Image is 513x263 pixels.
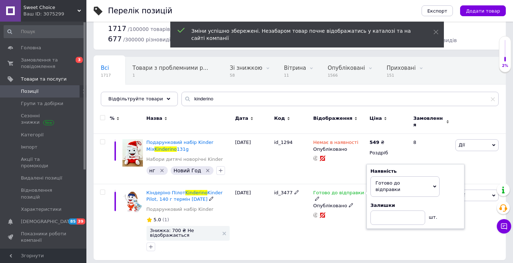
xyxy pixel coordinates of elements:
[413,115,444,128] span: Замовлення
[4,25,85,38] input: Пошук
[23,4,77,11] span: Sweet Choice
[274,115,285,122] span: Код
[369,150,407,156] div: Роздріб
[185,190,208,195] span: Kinderino
[147,206,213,213] a: Подарунковий набір Kinder
[21,57,67,70] span: Замовлення та повідомлення
[370,202,460,209] div: Залишки
[108,24,126,33] span: 1717
[233,134,273,184] div: [DATE]
[21,88,39,95] span: Позиції
[154,146,177,152] span: Kinderino
[101,73,111,78] span: 1717
[369,115,382,122] span: Ціна
[21,156,67,169] span: Акції та промокоди
[387,65,416,71] span: Приховані
[108,35,122,43] span: 677
[122,190,143,212] img: Киндерино Пилот Kinderino Kinder Pilot, 140 г срок годности 14.10.2025
[375,180,400,192] span: Готово до відправки
[274,140,292,145] span: id_1294
[125,57,222,85] div: Товари з проблемними різновидами
[110,115,114,122] span: %
[21,206,62,213] span: Характеристики
[313,115,352,122] span: Відображення
[21,76,67,82] span: Товари та послуги
[21,187,67,200] span: Відновлення позицій
[460,5,506,16] button: Додати товар
[177,146,189,152] span: 131g
[427,8,447,14] span: Експорт
[425,210,440,221] div: шт.
[21,132,44,138] span: Категорії
[21,144,37,150] span: Імпорт
[159,168,165,173] svg: Видалити мітку
[123,37,174,42] span: / 300000 різновидів
[313,140,358,147] span: Немає в наявності
[128,26,170,32] span: / 100000 товарів
[409,134,454,184] div: 8
[101,65,109,71] span: Всі
[313,146,366,153] div: Опубліковано
[77,218,85,225] span: 39
[101,92,118,99] span: Орехи
[122,139,143,166] img: Подарочный набор Kinder Mix Kinderino 131g
[313,203,366,209] div: Опубліковано
[68,218,77,225] span: 85
[147,190,185,195] span: Кіндеріно Пілот
[274,190,292,195] span: id_3477
[422,5,453,16] button: Експорт
[192,27,415,42] div: Зміни успішно збережені. Незабаром товар почне відображатись у каталозі та на сайті компанії
[147,115,162,122] span: Назва
[466,8,500,14] span: Додати товар
[147,190,223,202] a: Кіндеріно ПілотKinderinoKinder Pilot, 140 г термін [DATE]
[230,65,262,71] span: Зі знижкою
[497,219,511,233] button: Чат з покупцем
[132,73,208,78] span: 1
[108,7,172,15] div: Перелік позицій
[328,73,365,78] span: 1566
[147,140,213,151] span: Подарунковий набір Kinder Mix
[284,65,306,71] span: Вітрина
[205,168,211,173] svg: Видалити мітку
[499,63,511,68] div: 2%
[181,92,499,106] input: Пошук по назві позиції, артикулу і пошуковим запитам
[21,113,67,126] span: Сезонні знижки
[369,139,384,146] div: ₴
[147,140,213,151] a: Подарунковий набір Kinder MixKinderino131g
[230,73,262,78] span: 58
[21,231,67,244] span: Показники роботи компанії
[132,65,208,71] span: Товари з проблемними р...
[21,100,63,107] span: Групи та добірки
[328,65,365,71] span: Опубліковані
[149,168,156,173] span: нг
[21,218,74,225] span: [DEMOGRAPHIC_DATA]
[23,11,86,17] div: Ваш ID: 3075299
[21,175,62,181] span: Видалені позиції
[21,45,41,51] span: Головна
[387,73,416,78] span: 151
[369,140,379,145] b: 549
[147,156,223,163] a: Набори дитячі новорічні Kinder
[313,190,364,198] span: Готово до відправки
[235,115,248,122] span: Дата
[233,184,273,260] div: [DATE]
[76,57,83,63] span: 3
[174,168,201,173] span: Новий Год
[370,168,460,174] div: Наявність
[150,228,219,237] span: Знижка: 700 ₴ Не відображається
[154,217,161,222] span: 5.0
[162,217,169,222] span: (1)
[459,142,465,148] span: Дії
[108,96,163,101] span: Відфільтруйте товари
[284,73,306,78] span: 11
